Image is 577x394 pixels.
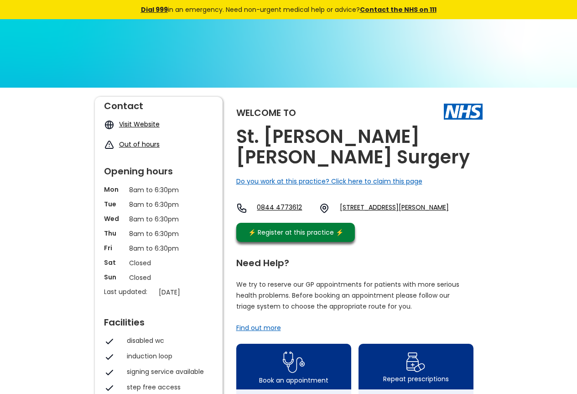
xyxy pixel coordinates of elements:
div: Need Help? [236,254,473,268]
img: globe icon [104,120,114,130]
div: Contact [104,97,213,110]
div: Welcome to [236,108,296,117]
p: [DATE] [159,287,218,297]
a: Do you work at this practice? Click here to claim this page [236,177,422,186]
p: We try to reserve our GP appointments for patients with more serious health problems. Before book... [236,279,460,312]
a: [STREET_ADDRESS][PERSON_NAME] [340,203,449,214]
div: Opening hours [104,162,213,176]
p: Closed [129,273,188,283]
img: practice location icon [319,203,330,214]
div: induction loop [127,352,209,361]
a: Visit Website [119,120,160,129]
p: 8am to 6:30pm [129,200,188,210]
div: Facilities [104,313,213,327]
p: 8am to 6:30pm [129,243,188,253]
p: Sat [104,258,125,267]
p: 8am to 6:30pm [129,229,188,239]
p: Fri [104,243,125,252]
div: Book an appointment [259,376,328,385]
div: in an emergency. Need non-urgent medical help or advice? [79,5,499,15]
img: repeat prescription icon [406,350,426,374]
img: telephone icon [236,203,247,214]
div: disabled wc [127,336,209,345]
p: Thu [104,229,125,238]
div: signing service available [127,367,209,376]
a: Out of hours [119,140,160,149]
p: 8am to 6:30pm [129,214,188,224]
p: Closed [129,258,188,268]
img: book appointment icon [283,349,305,376]
div: Repeat prescriptions [383,374,449,383]
p: Last updated: [104,287,154,296]
p: Wed [104,214,125,223]
a: 0844 4773612 [257,203,312,214]
div: step free access [127,383,209,392]
div: ⚡️ Register at this practice ⚡️ [244,227,348,237]
a: Dial 999 [141,5,168,14]
h2: St. [PERSON_NAME] [PERSON_NAME] Surgery [236,126,483,168]
p: 8am to 6:30pm [129,185,188,195]
p: Sun [104,273,125,282]
a: ⚡️ Register at this practice ⚡️ [236,223,355,242]
p: Tue [104,200,125,209]
a: Contact the NHS on 111 [360,5,437,14]
a: Find out more [236,323,281,332]
img: exclamation icon [104,140,114,150]
p: Mon [104,185,125,194]
img: The NHS logo [444,104,483,119]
